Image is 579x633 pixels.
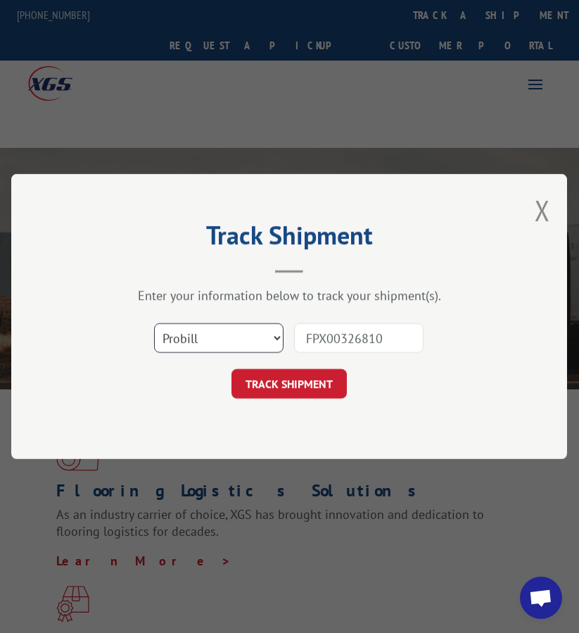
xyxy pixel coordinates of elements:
h2: Track Shipment [82,225,497,252]
button: TRACK SHIPMENT [231,369,347,399]
div: Open chat [520,577,562,619]
input: Number(s) [294,323,424,353]
button: Close modal [535,192,550,229]
div: Enter your information below to track your shipment(s). [82,287,497,303]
